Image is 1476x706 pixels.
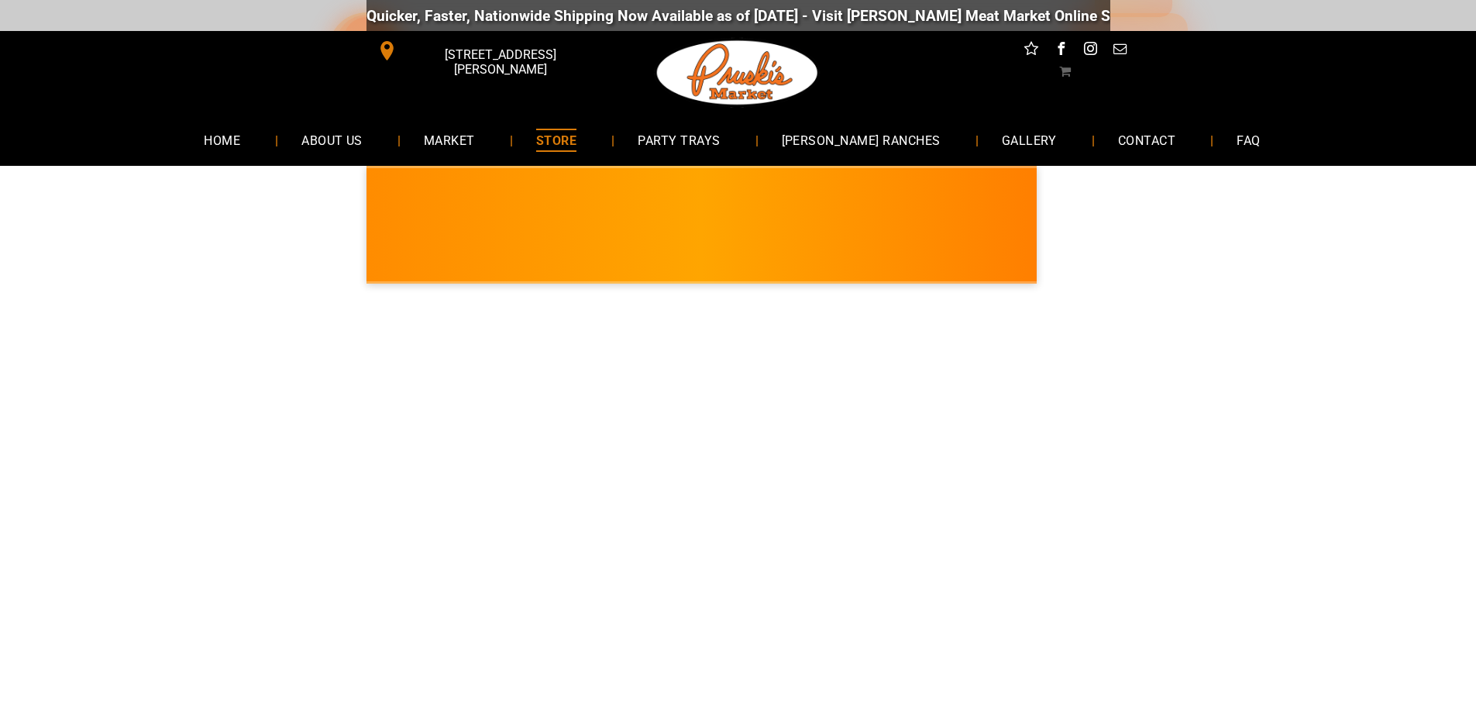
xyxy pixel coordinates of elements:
[1095,119,1199,160] a: CONTACT
[614,119,743,160] a: PARTY TRAYS
[278,119,386,160] a: ABOUT US
[401,119,498,160] a: MARKET
[1080,39,1100,63] a: instagram
[654,31,821,115] img: Pruski-s+Market+HQ+Logo2-1920w.png
[1021,39,1041,63] a: Social network
[759,119,964,160] a: [PERSON_NAME] RANCHES
[181,119,263,160] a: HOME
[1213,119,1283,160] a: FAQ
[1110,39,1130,63] a: email
[979,119,1080,160] a: GALLERY
[366,7,1305,25] div: Quicker, Faster, Nationwide Shipping Now Available as of [DATE] - Visit [PERSON_NAME] Meat Market...
[400,40,600,84] span: [STREET_ADDRESS][PERSON_NAME]
[366,39,604,63] a: [STREET_ADDRESS][PERSON_NAME]
[1051,39,1071,63] a: facebook
[513,119,600,160] a: STORE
